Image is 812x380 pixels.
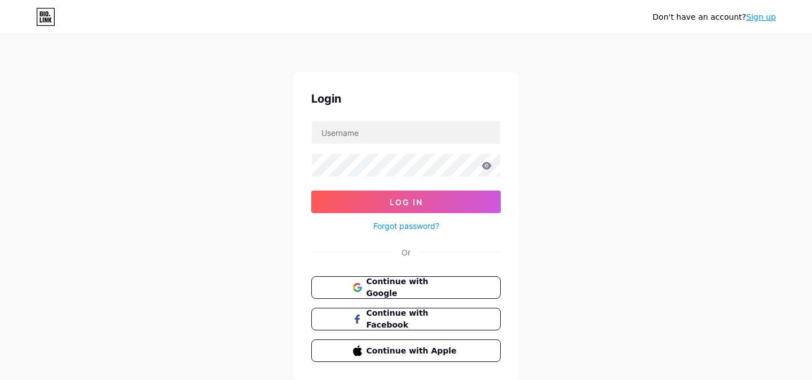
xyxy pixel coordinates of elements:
button: Continue with Google [311,276,501,299]
span: Continue with Google [367,276,460,299]
button: Log In [311,191,501,213]
span: Continue with Apple [367,345,460,357]
button: Continue with Apple [311,339,501,362]
span: Continue with Facebook [367,307,460,331]
a: Forgot password? [373,220,439,232]
div: Login [311,90,501,107]
span: Log In [390,197,423,207]
div: Or [401,246,411,258]
button: Continue with Facebook [311,308,501,330]
input: Username [312,121,500,144]
div: Don't have an account? [652,11,776,23]
a: Sign up [746,12,776,21]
